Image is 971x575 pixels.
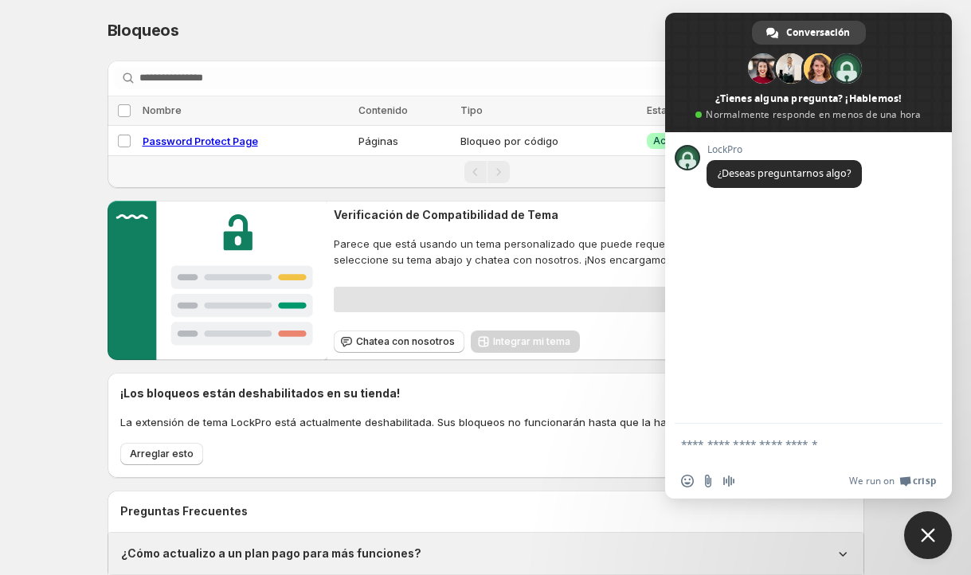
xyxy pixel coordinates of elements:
[108,155,864,188] nav: Paginación
[681,437,901,452] textarea: Escribe aquí tu mensaje...
[334,207,863,223] h2: Verificación de Compatibilidad de Tema
[702,475,715,487] span: Enviar un archivo
[456,126,642,156] td: Bloqueo por código
[130,448,194,460] span: Arreglar esto
[143,135,258,147] a: Password Protect Page
[653,135,683,147] span: Activo
[786,21,850,45] span: Conversación
[120,414,692,430] p: La extensión de tema LockPro está actualmente deshabilitada. Sus bloqueos no funcionarán hasta qu...
[707,144,862,155] span: LockPro
[647,104,679,116] span: Estado
[718,166,851,180] span: ¿Deseas preguntarnos algo?
[904,511,952,559] div: Close chat
[356,335,455,348] span: Chatea con nosotros
[354,126,456,156] td: Páginas
[334,236,863,268] span: Parece que está usando un tema personalizado que puede requerir una configuración rápida. Solo se...
[460,104,483,116] span: Tipo
[108,201,328,360] img: Customer support
[913,475,936,487] span: Crisp
[121,546,421,561] h1: ¿Cómo actualizo a un plan pago para más funciones?
[108,21,179,40] span: Bloqueos
[120,385,692,401] h2: ¡Los bloqueos están deshabilitados en su tienda!
[334,331,464,353] button: Chatea con nosotros
[722,475,735,487] span: Grabar mensaje de audio
[120,443,203,465] button: Arreglar esto
[681,475,694,487] span: Insertar un emoji
[358,104,408,116] span: Contenido
[143,104,182,116] span: Nombre
[120,503,852,519] h2: Preguntas Frecuentes
[752,21,866,45] div: Conversación
[849,475,895,487] span: We run on
[849,475,936,487] a: We run onCrisp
